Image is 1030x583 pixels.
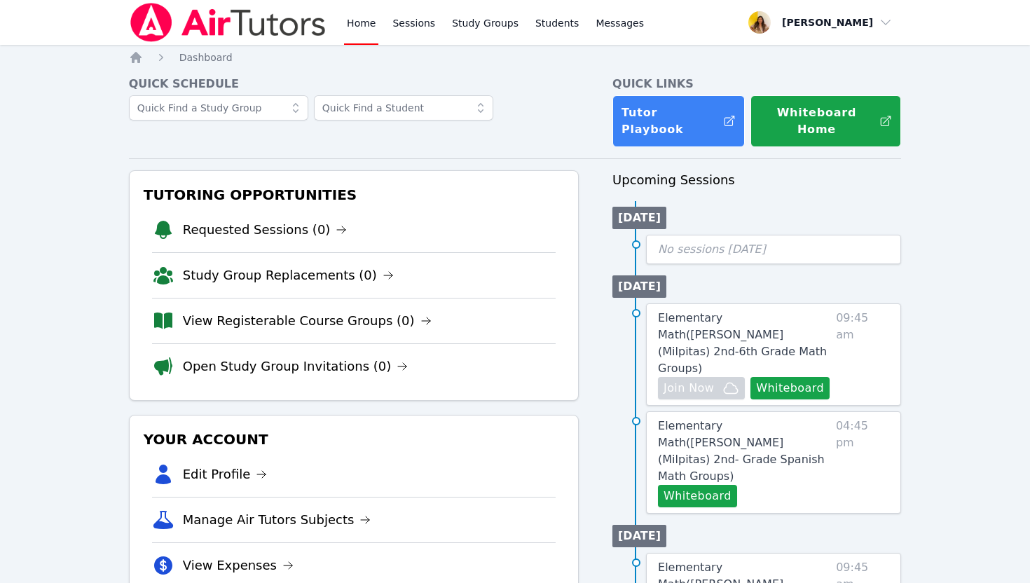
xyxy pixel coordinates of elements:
[179,50,233,64] a: Dashboard
[658,419,825,483] span: Elementary Math ( [PERSON_NAME] (Milpitas) 2nd- Grade Spanish Math Groups )
[612,525,666,547] li: [DATE]
[141,427,567,452] h3: Your Account
[658,418,830,485] a: Elementary Math([PERSON_NAME] (Milpitas) 2nd- Grade Spanish Math Groups)
[658,242,766,256] span: No sessions [DATE]
[129,3,327,42] img: Air Tutors
[596,16,644,30] span: Messages
[183,357,408,376] a: Open Study Group Invitations (0)
[658,485,737,507] button: Whiteboard
[836,418,889,507] span: 04:45 pm
[612,95,745,147] a: Tutor Playbook
[183,311,432,331] a: View Registerable Course Groups (0)
[183,556,294,575] a: View Expenses
[179,52,233,63] span: Dashboard
[612,76,901,92] h4: Quick Links
[141,182,567,207] h3: Tutoring Opportunities
[612,207,666,229] li: [DATE]
[129,50,902,64] nav: Breadcrumb
[658,311,827,375] span: Elementary Math ( [PERSON_NAME] (Milpitas) 2nd-6th Grade Math Groups )
[612,170,901,190] h3: Upcoming Sessions
[129,76,579,92] h4: Quick Schedule
[183,220,348,240] a: Requested Sessions (0)
[129,95,308,121] input: Quick Find a Study Group
[750,95,901,147] button: Whiteboard Home
[750,377,830,399] button: Whiteboard
[612,275,666,298] li: [DATE]
[314,95,493,121] input: Quick Find a Student
[664,380,714,397] span: Join Now
[658,310,830,377] a: Elementary Math([PERSON_NAME] (Milpitas) 2nd-6th Grade Math Groups)
[183,510,371,530] a: Manage Air Tutors Subjects
[183,465,268,484] a: Edit Profile
[658,377,745,399] button: Join Now
[836,310,889,399] span: 09:45 am
[183,266,394,285] a: Study Group Replacements (0)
